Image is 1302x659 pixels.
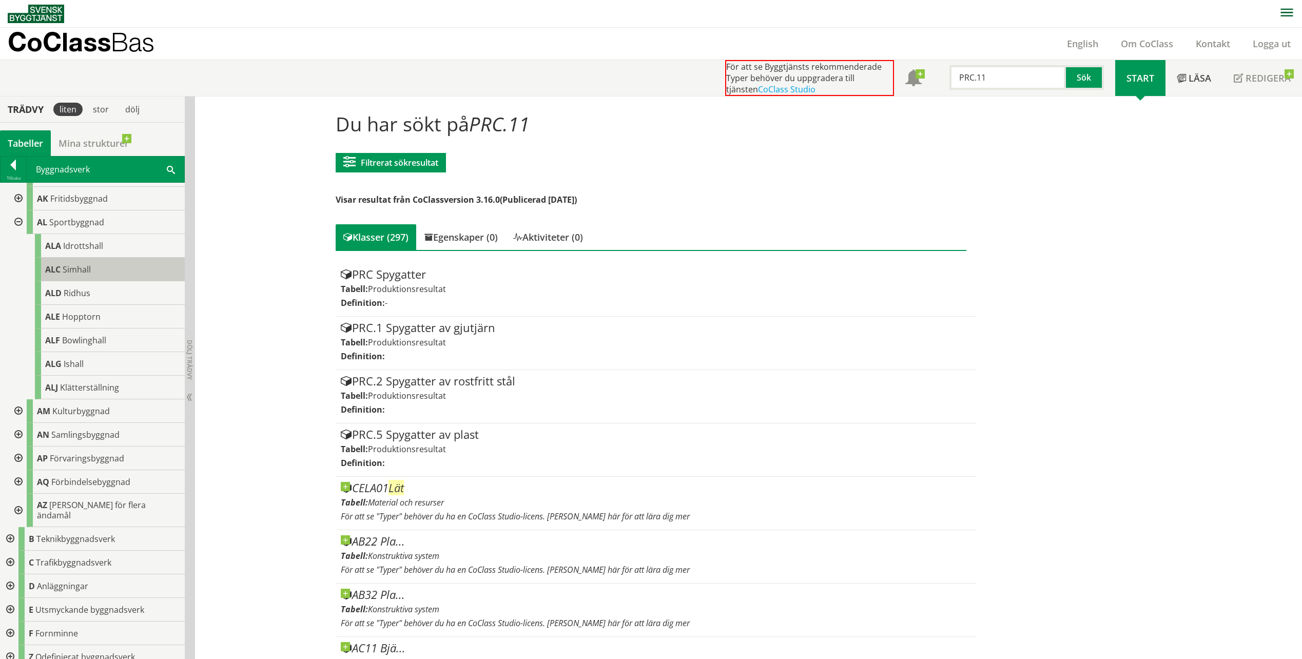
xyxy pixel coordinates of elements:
span: Förbindelsebyggnad [51,476,130,488]
span: Sök i tabellen [167,164,175,175]
div: PRC Spygatter [341,268,971,281]
div: CELA01 [341,482,971,494]
span: För att se "Typer" behöver du ha en CoClass Studio-licens. [PERSON_NAME] här för att lära dig mer [341,617,690,629]
span: Fritidsbyggnad [50,193,108,204]
h1: Du har sökt på [336,112,966,135]
span: Produktionsresultat [368,443,446,455]
span: Material och resurser [368,497,444,508]
div: dölj [119,103,146,116]
button: Sök [1066,65,1104,90]
span: Förvaringsbyggnad [50,453,124,464]
a: CoClass Studio [758,84,815,95]
span: AZ [37,499,47,511]
span: PRC.11 [469,110,530,137]
span: Samlingsbyggnad [51,429,120,440]
span: För att se "Typer" behöver du ha en CoClass Studio-licens. [PERSON_NAME] här för att lära dig mer [341,564,690,575]
span: Ishall [64,358,84,370]
span: [PERSON_NAME] för flera ändamål [37,499,146,521]
span: Sportbyggnad [49,217,104,228]
span: Utsmyckande byggnadsverk [35,604,144,615]
span: ALC [45,264,61,275]
button: Filtrerat sökresultat [336,153,446,172]
div: Gå till informationssidan för CoClass Studio [16,352,185,376]
span: Lät [388,480,404,495]
span: (Publicerad [DATE]) [500,194,577,205]
div: Gå till informationssidan för CoClass Studio [8,399,185,423]
a: Logga ut [1241,37,1302,50]
span: Produktionsresultat [368,283,446,295]
span: AN [37,429,49,440]
span: Trafikbyggnadsverk [36,557,111,568]
a: Kontakt [1184,37,1241,50]
a: Om CoClass [1110,37,1184,50]
img: Svensk Byggtjänst [8,5,64,23]
label: Definition: [341,351,385,362]
span: Notifikationer [905,71,922,87]
a: Start [1115,60,1165,96]
div: Gå till informationssidan för CoClass Studio [8,423,185,447]
input: Sök [949,65,1066,90]
span: Simhall [63,264,91,275]
div: Gå till informationssidan för CoClass Studio [8,494,185,527]
a: Redigera [1222,60,1302,96]
span: AQ [37,476,49,488]
p: CoClass [8,36,154,48]
article: Gå till informationssidan för CoClass Studio [336,530,977,584]
span: Ridhus [64,287,90,299]
label: Definition: [341,297,385,308]
span: AK [37,193,48,204]
span: Anläggningar [37,580,88,592]
span: Kulturbyggnad [52,405,110,417]
div: liten [53,103,83,116]
span: B [29,533,34,545]
div: Gå till informationssidan för CoClass Studio [8,187,185,210]
div: Tillbaka [1,174,26,182]
a: CoClassBas [8,28,177,60]
div: Trädvy [2,104,49,115]
div: Klasser (297) [336,224,416,250]
span: Redigera [1246,72,1291,84]
span: För att se "Typer" behöver du ha en CoClass Studio-licens. [PERSON_NAME] här för att lära dig mer [341,511,690,522]
div: Gå till informationssidan för CoClass Studio [16,258,185,281]
div: AB32 Pla... [341,589,971,601]
div: PRC.1 Spygatter av gjutjärn [341,322,971,334]
span: Klätterställning [60,382,119,393]
span: Idrottshall [63,240,103,251]
label: Tabell: [341,443,368,455]
div: Gå till informationssidan för CoClass Studio [16,376,185,399]
span: AL [37,217,47,228]
a: Mina strukturer [51,130,137,156]
span: ALJ [45,382,58,393]
div: stor [87,103,115,116]
span: ALF [45,335,60,346]
div: För att se Byggtjänsts rekommenderade Typer behöver du uppgradera till tjänsten [725,60,894,96]
div: Gå till informationssidan för CoClass Studio [8,210,185,399]
span: Produktionsresultat [368,337,446,348]
span: ALG [45,358,62,370]
label: Tabell: [341,390,368,401]
div: Gå till informationssidan för CoClass Studio [16,305,185,328]
span: Bas [111,27,154,57]
span: Visar resultat från CoClassversion 3.16.0 [336,194,500,205]
span: F [29,628,33,639]
span: ALD [45,287,62,299]
span: Läsa [1189,72,1211,84]
span: ALA [45,240,61,251]
div: AC11 Bjä... [341,642,971,654]
div: Gå till informationssidan för CoClass Studio [8,470,185,494]
a: Läsa [1165,60,1222,96]
label: Tabell: [341,497,368,508]
span: Dölj trädvy [185,340,194,380]
div: Gå till informationssidan för CoClass Studio [16,234,185,258]
article: Gå till informationssidan för CoClass Studio [336,477,977,530]
div: Gå till informationssidan för CoClass Studio [16,281,185,305]
div: Gå till informationssidan för CoClass Studio [8,447,185,470]
span: D [29,580,35,592]
div: AB22 Pla... [341,535,971,548]
span: C [29,557,34,568]
label: Tabell: [341,550,368,561]
label: Tabell: [341,337,368,348]
label: Tabell: [341,283,368,295]
div: PRC.5 Spygatter av plast [341,429,971,441]
span: Teknikbyggnadsverk [36,533,115,545]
